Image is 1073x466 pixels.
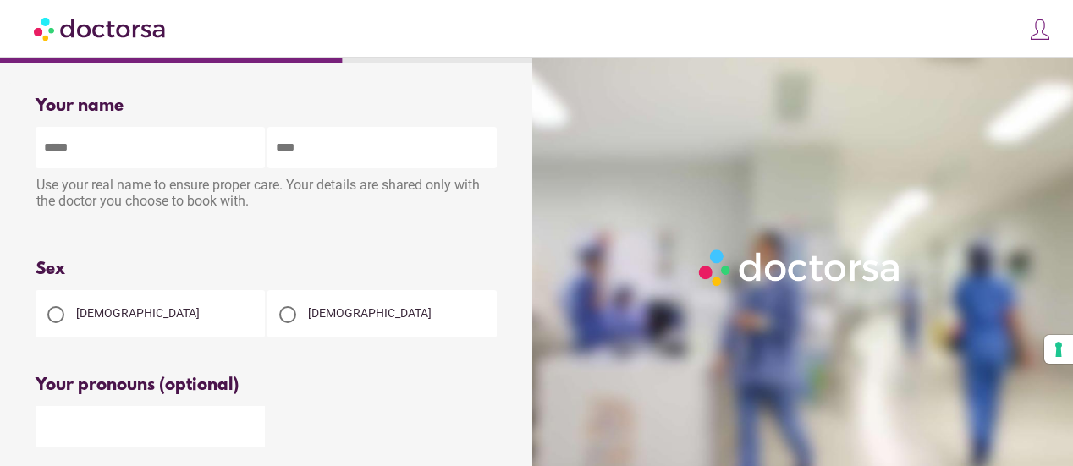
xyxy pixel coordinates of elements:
[34,9,168,47] img: Doctorsa.com
[1028,18,1052,41] img: icons8-customer-100.png
[76,306,200,320] span: [DEMOGRAPHIC_DATA]
[36,376,499,395] div: Your pronouns (optional)
[693,244,908,292] img: Logo-Doctorsa-trans-White-partial-flat.png
[308,306,432,320] span: [DEMOGRAPHIC_DATA]
[36,168,499,222] div: Use your real name to ensure proper care. Your details are shared only with the doctor you choose...
[36,96,499,116] div: Your name
[1044,335,1073,364] button: Your consent preferences for tracking technologies
[36,260,499,279] div: Sex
